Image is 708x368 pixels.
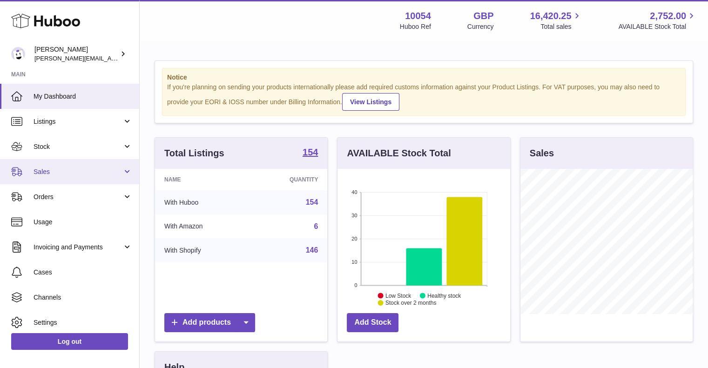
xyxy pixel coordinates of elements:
span: Orders [34,193,122,201]
a: Add products [164,313,255,332]
text: 10 [352,259,357,265]
span: My Dashboard [34,92,132,101]
a: Add Stock [347,313,398,332]
span: 2,752.00 [650,10,686,22]
a: Log out [11,333,128,350]
a: 146 [306,246,318,254]
td: With Huboo [155,190,249,214]
text: Healthy stock [427,292,461,299]
h3: Total Listings [164,147,224,160]
text: 20 [352,236,357,241]
strong: 10054 [405,10,431,22]
a: 154 [306,198,318,206]
span: Listings [34,117,122,126]
span: Stock [34,142,122,151]
span: Invoicing and Payments [34,243,122,252]
span: Total sales [540,22,582,31]
a: 2,752.00 AVAILABLE Stock Total [618,10,697,31]
text: 0 [355,282,357,288]
span: Channels [34,293,132,302]
strong: GBP [473,10,493,22]
a: 16,420.25 Total sales [530,10,582,31]
span: 16,420.25 [530,10,571,22]
a: View Listings [342,93,399,111]
div: If you're planning on sending your products internationally please add required customs informati... [167,83,681,111]
text: Stock over 2 months [385,300,436,306]
td: With Shopify [155,238,249,262]
a: 6 [314,222,318,230]
text: 30 [352,213,357,218]
span: [PERSON_NAME][EMAIL_ADDRESS][DOMAIN_NAME] [34,54,187,62]
span: Usage [34,218,132,227]
div: Huboo Ref [400,22,431,31]
div: Currency [467,22,494,31]
span: Sales [34,167,122,176]
h3: Sales [530,147,554,160]
span: Cases [34,268,132,277]
span: AVAILABLE Stock Total [618,22,697,31]
text: 40 [352,189,357,195]
text: Low Stock [385,292,411,299]
h3: AVAILABLE Stock Total [347,147,451,160]
a: 154 [303,147,318,159]
th: Name [155,169,249,190]
td: With Amazon [155,214,249,239]
strong: 154 [303,147,318,157]
div: [PERSON_NAME] [34,45,118,63]
img: luz@capsuline.com [11,47,25,61]
strong: Notice [167,73,681,82]
th: Quantity [249,169,328,190]
span: Settings [34,318,132,327]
